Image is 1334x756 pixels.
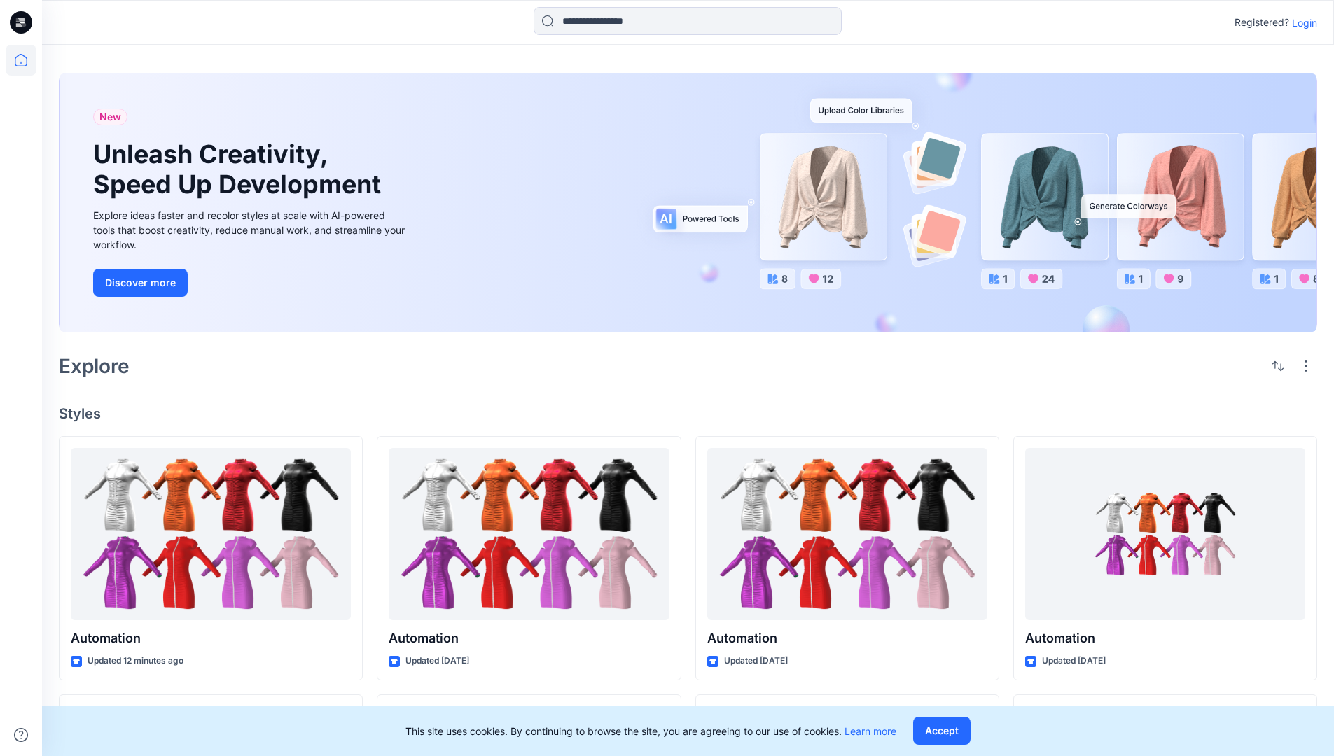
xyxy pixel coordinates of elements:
[93,269,188,297] button: Discover more
[59,355,130,377] h2: Explore
[707,629,987,648] p: Automation
[707,448,987,621] a: Automation
[93,139,387,199] h1: Unleash Creativity, Speed Up Development
[405,724,896,738] p: This site uses cookies. By continuing to browse the site, you are agreeing to our use of cookies.
[1025,448,1305,621] a: Automation
[71,629,351,648] p: Automation
[1292,15,1317,30] p: Login
[405,654,469,668] p: Updated [DATE]
[88,654,183,668] p: Updated 12 minutes ago
[59,405,1317,422] h4: Styles
[913,717,971,745] button: Accept
[1025,629,1305,648] p: Automation
[389,629,669,648] p: Automation
[99,108,121,125] span: New
[724,654,788,668] p: Updated [DATE]
[93,269,408,297] a: Discover more
[71,448,351,621] a: Automation
[1042,654,1106,668] p: Updated [DATE]
[93,208,408,252] div: Explore ideas faster and recolor styles at scale with AI-powered tools that boost creativity, red...
[1235,14,1289,31] p: Registered?
[845,725,896,737] a: Learn more
[389,448,669,621] a: Automation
